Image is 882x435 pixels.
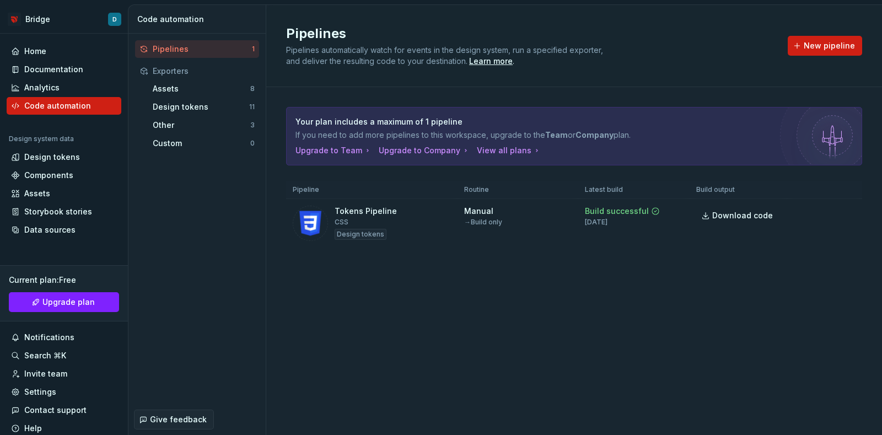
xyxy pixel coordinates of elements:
[24,368,67,379] div: Invite team
[153,101,249,112] div: Design tokens
[24,82,60,93] div: Analytics
[295,145,372,156] button: Upgrade to Team
[24,386,56,398] div: Settings
[250,121,255,130] div: 3
[7,203,121,221] a: Storybook stories
[7,347,121,364] button: Search ⌘K
[286,181,458,199] th: Pipeline
[335,218,348,227] div: CSS
[7,185,121,202] a: Assets
[585,218,607,227] div: [DATE]
[153,83,250,94] div: Assets
[250,139,255,148] div: 0
[696,206,780,225] a: Download code
[9,275,119,286] div: Current plan : Free
[7,383,121,401] a: Settings
[249,103,255,111] div: 11
[467,57,514,66] span: .
[134,410,214,429] button: Give feedback
[153,44,252,55] div: Pipelines
[2,7,126,31] button: BridgeD
[24,46,46,57] div: Home
[252,45,255,53] div: 1
[458,181,578,199] th: Routine
[335,206,397,217] div: Tokens Pipeline
[24,224,76,235] div: Data sources
[24,206,92,217] div: Storybook stories
[112,15,117,24] div: D
[148,98,259,116] button: Design tokens11
[7,221,121,239] a: Data sources
[464,206,493,217] div: Manual
[578,181,690,199] th: Latest build
[469,56,513,67] a: Learn more
[545,130,568,139] strong: Team
[7,167,121,184] a: Components
[788,36,862,56] button: New pipeline
[585,206,649,217] div: Build successful
[286,45,605,66] span: Pipelines automatically watch for events in the design system, run a specified exporter, and deli...
[25,14,50,25] div: Bridge
[153,120,250,131] div: Other
[153,66,255,77] div: Exporters
[137,14,261,25] div: Code automation
[7,79,121,96] a: Analytics
[712,210,773,221] span: Download code
[153,138,250,149] div: Custom
[250,84,255,93] div: 8
[148,116,259,134] button: Other3
[379,145,470,156] button: Upgrade to Company
[24,188,50,199] div: Assets
[7,97,121,115] a: Code automation
[7,329,121,346] button: Notifications
[690,181,787,199] th: Build output
[24,405,87,416] div: Contact support
[24,332,74,343] div: Notifications
[24,423,42,434] div: Help
[24,100,91,111] div: Code automation
[148,80,259,98] button: Assets8
[295,116,776,127] p: Your plan includes a maximum of 1 pipeline
[7,401,121,419] button: Contact support
[464,218,502,227] div: → Build only
[148,135,259,152] button: Custom0
[804,40,855,51] span: New pipeline
[7,148,121,166] a: Design tokens
[8,13,21,26] img: 3f850d6b-8361-4b34-8a82-b945b4d8a89b.png
[7,365,121,383] a: Invite team
[24,350,66,361] div: Search ⌘K
[42,297,95,308] span: Upgrade plan
[7,61,121,78] a: Documentation
[9,292,119,312] a: Upgrade plan
[24,152,80,163] div: Design tokens
[295,130,776,141] p: If you need to add more pipelines to this workspace, upgrade to the or plan.
[9,135,74,143] div: Design system data
[150,414,207,425] span: Give feedback
[477,145,541,156] button: View all plans
[576,130,614,139] strong: Company
[286,25,775,42] h2: Pipelines
[135,40,259,58] button: Pipelines1
[24,64,83,75] div: Documentation
[24,170,73,181] div: Components
[7,42,121,60] a: Home
[335,229,386,240] div: Design tokens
